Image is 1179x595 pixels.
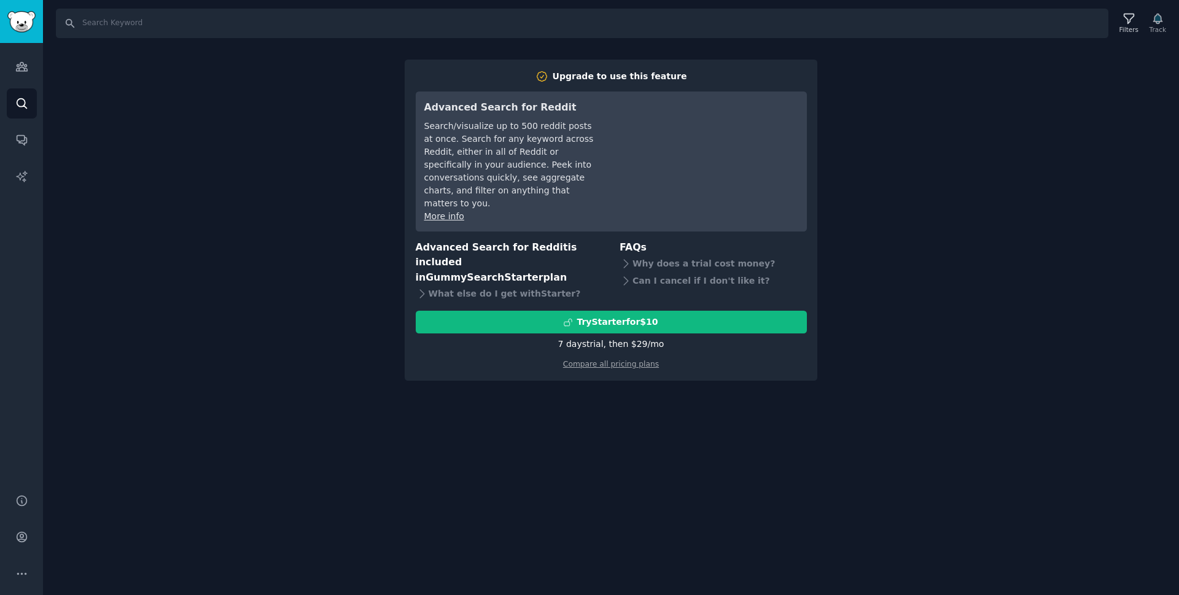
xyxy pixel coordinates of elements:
input: Search Keyword [56,9,1108,38]
div: Can I cancel if I don't like it? [620,272,807,289]
h3: Advanced Search for Reddit is included in plan [416,240,603,286]
div: Why does a trial cost money? [620,255,807,272]
div: Filters [1119,25,1138,34]
div: Upgrade to use this feature [553,70,687,83]
a: Compare all pricing plans [563,360,659,368]
h3: Advanced Search for Reddit [424,100,597,115]
h3: FAQs [620,240,807,255]
div: What else do I get with Starter ? [416,285,603,302]
a: More info [424,211,464,221]
iframe: YouTube video player [614,100,798,192]
img: GummySearch logo [7,11,36,33]
div: 7 days trial, then $ 29 /mo [558,338,664,351]
button: TryStarterfor$10 [416,311,807,333]
div: Try Starter for $10 [577,316,658,329]
div: Search/visualize up to 500 reddit posts at once. Search for any keyword across Reddit, either in ... [424,120,597,210]
span: GummySearch Starter [426,271,543,283]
